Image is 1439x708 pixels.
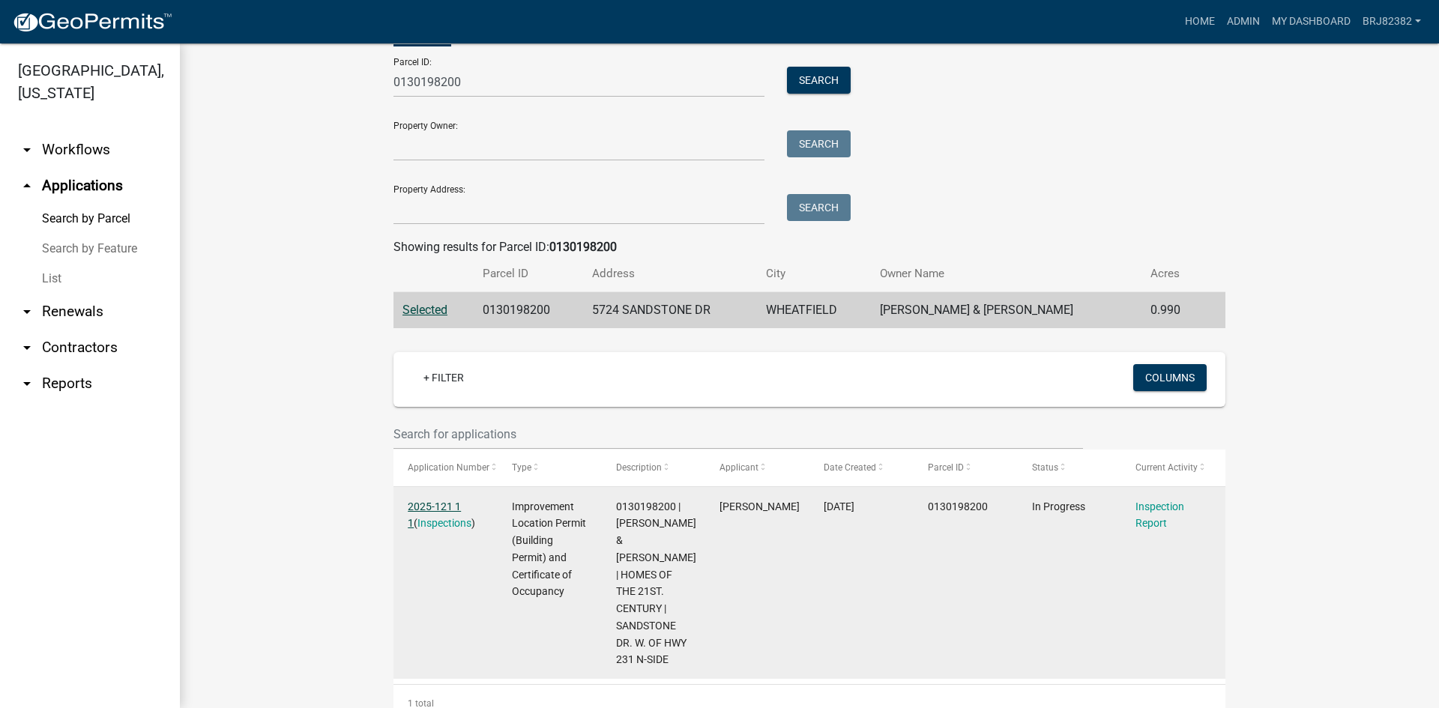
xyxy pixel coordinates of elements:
th: Owner Name [871,256,1141,291]
span: 08/19/2025 [824,500,854,512]
i: arrow_drop_up [18,177,36,195]
datatable-header-cell: Parcel ID [914,450,1018,485]
datatable-header-cell: Application Number [393,450,498,485]
th: City [757,256,871,291]
span: Current Activity [1135,462,1198,473]
div: Showing results for Parcel ID: [393,238,1225,256]
span: 0130198200 [928,500,988,512]
th: Parcel ID [474,256,583,291]
td: 5724 SANDSTONE DR [583,292,757,329]
span: Larry Luebcke [719,500,800,512]
a: 2025-121 1 1 [408,500,461,530]
span: Description [616,462,662,473]
th: Address [583,256,757,291]
a: Selected [402,303,447,317]
td: 0.990 [1141,292,1203,329]
div: ( ) [408,498,483,533]
input: Search for applications [393,419,1083,450]
th: Acres [1141,256,1203,291]
i: arrow_drop_down [18,141,36,159]
span: Improvement Location Permit (Building Permit) and Certificate of Occupancy [512,500,586,598]
a: Inspections [417,517,471,529]
span: Date Created [824,462,876,473]
i: arrow_drop_down [18,303,36,321]
a: brj82382 [1357,7,1427,36]
a: + Filter [411,364,476,391]
td: [PERSON_NAME] & [PERSON_NAME] [871,292,1141,329]
i: arrow_drop_down [18,339,36,357]
span: Parcel ID [928,462,964,473]
i: arrow_drop_down [18,375,36,393]
button: Search [787,67,851,94]
datatable-header-cell: Description [602,450,706,485]
datatable-header-cell: Applicant [705,450,809,485]
button: Columns [1133,364,1207,391]
span: 0130198200 | ROBERT & AMY MORGAN | HOMES OF THE 21ST. CENTURY | SANDSTONE DR. W. OF HWY 231 N-SIDE [616,500,696,666]
a: Admin [1221,7,1266,36]
td: 0130198200 [474,292,583,329]
a: My Dashboard [1266,7,1357,36]
span: In Progress [1032,500,1085,512]
span: Applicant [719,462,758,473]
button: Search [787,130,851,157]
span: Status [1032,462,1058,473]
datatable-header-cell: Status [1018,450,1122,485]
strong: 0130198200 [549,240,617,254]
span: Type [512,462,531,473]
td: WHEATFIELD [757,292,871,329]
button: Search [787,194,851,221]
span: Application Number [408,462,489,473]
datatable-header-cell: Current Activity [1121,450,1225,485]
datatable-header-cell: Date Created [809,450,914,485]
datatable-header-cell: Type [498,450,602,485]
a: Home [1179,7,1221,36]
a: Inspection Report [1135,500,1184,530]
